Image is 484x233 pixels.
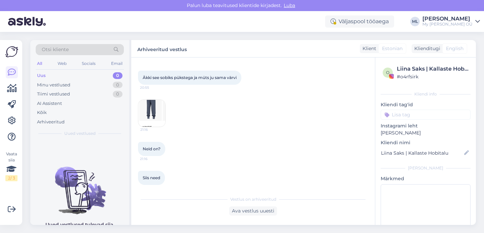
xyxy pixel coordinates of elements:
[138,100,165,127] img: Attachment
[230,196,276,202] span: Vestlus on arhiveeritud
[381,149,463,157] input: Lisa nimi
[110,59,124,68] div: Email
[229,206,277,216] div: Ava vestlus uuesti
[140,185,165,190] span: 21:21
[381,110,471,120] input: Lisa tag
[64,130,96,137] span: Uued vestlused
[113,91,123,98] div: 0
[412,45,440,52] div: Klienditugi
[397,65,469,73] div: Liina Saks | Kallaste Hobitalu
[381,91,471,97] div: Kliendi info
[56,59,68,68] div: Web
[140,85,165,90] span: 20:55
[37,100,62,107] div: AI Assistent
[36,59,43,68] div: All
[45,221,114,228] p: Uued vestlused tulevad siia.
[381,101,471,108] p: Kliendi tag'id
[37,119,65,125] div: Arhiveeritud
[382,45,403,52] span: Estonian
[113,72,123,79] div: 0
[282,2,297,8] span: Luba
[37,91,70,98] div: Tiimi vestlused
[422,16,480,27] a: [PERSON_NAME]My [PERSON_NAME] OÜ
[140,156,165,161] span: 21:16
[5,151,18,181] div: Vaata siia
[446,45,463,52] span: English
[381,129,471,137] p: [PERSON_NAME]
[386,70,389,75] span: o
[143,146,161,151] span: Neid on?
[5,45,18,58] img: Askly Logo
[360,45,376,52] div: Klient
[137,44,187,53] label: Arhiveeritud vestlus
[5,175,18,181] div: 2 / 3
[422,16,473,22] div: [PERSON_NAME]
[143,75,237,80] span: Äkki see sobiks pükstega ja müts ju sama värvi
[37,72,46,79] div: Uus
[410,17,420,26] div: ML
[140,127,166,132] span: 21:16
[37,82,70,88] div: Minu vestlused
[381,165,471,171] div: [PERSON_NAME]
[397,73,469,80] div: # o4rfsirk
[422,22,473,27] div: My [PERSON_NAME] OÜ
[381,175,471,182] p: Märkmed
[381,122,471,129] p: Instagrami leht
[381,139,471,146] p: Kliendi nimi
[42,46,69,53] span: Otsi kliente
[325,15,394,28] div: Väljaspool tööaega
[113,82,123,88] div: 0
[80,59,97,68] div: Socials
[30,155,129,215] img: No chats
[37,109,47,116] div: Kõik
[143,175,160,180] span: Siis need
